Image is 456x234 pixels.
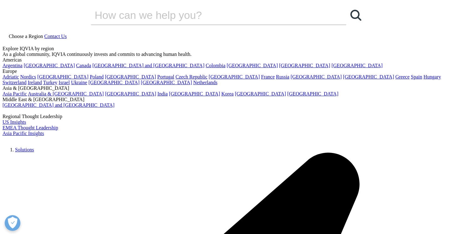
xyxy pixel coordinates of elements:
a: India [157,91,168,96]
a: [GEOGRAPHIC_DATA] [141,80,192,85]
a: Russia [276,74,290,79]
a: Search [346,6,365,24]
a: [GEOGRAPHIC_DATA] [24,63,75,68]
a: [GEOGRAPHIC_DATA] [291,74,342,79]
div: Middle East & [GEOGRAPHIC_DATA] [3,97,453,102]
a: [GEOGRAPHIC_DATA] and [GEOGRAPHIC_DATA] [92,63,204,68]
a: Ireland [28,80,42,85]
a: Switzerland [3,80,26,85]
a: Solutions [15,147,34,152]
a: France [261,74,275,79]
a: Australia & [GEOGRAPHIC_DATA] [28,91,104,96]
a: Poland [90,74,103,79]
span: Choose a Region [9,34,43,39]
a: [GEOGRAPHIC_DATA] [105,74,156,79]
a: Hungary [423,74,441,79]
a: Ukraine [71,80,87,85]
a: [GEOGRAPHIC_DATA] [279,63,330,68]
a: [GEOGRAPHIC_DATA] [227,63,278,68]
a: Colombia [206,63,225,68]
a: [GEOGRAPHIC_DATA] [287,91,338,96]
a: [GEOGRAPHIC_DATA] and [GEOGRAPHIC_DATA] [3,102,114,108]
div: Americas [3,57,453,63]
a: Korea [221,91,233,96]
a: Israel [59,80,70,85]
a: [GEOGRAPHIC_DATA] [343,74,394,79]
a: Argentina [3,63,23,68]
a: Portugal [157,74,174,79]
a: Netherlands [193,80,217,85]
div: Asia & [GEOGRAPHIC_DATA] [3,85,453,91]
a: Asia Pacific Insights [3,131,44,136]
div: Explore IQVIA by region [3,46,453,52]
a: Czech Republic [176,74,207,79]
div: Regional Thought Leadership [3,114,453,119]
a: EMEA Thought Leadership [3,125,58,130]
a: Asia Pacific [3,91,27,96]
a: [GEOGRAPHIC_DATA] [332,63,383,68]
a: Contact Us [44,34,67,39]
svg: Search [350,10,361,21]
a: [GEOGRAPHIC_DATA] [235,91,286,96]
a: [GEOGRAPHIC_DATA] [88,80,139,85]
a: Greece [395,74,409,79]
a: Turkey [43,80,57,85]
a: Adriatic [3,74,19,79]
a: [GEOGRAPHIC_DATA] [105,91,156,96]
a: Spain [411,74,422,79]
div: Europe [3,68,453,74]
a: Nordics [20,74,36,79]
div: As a global community, IQVIA continuously invests and commits to advancing human health. [3,52,453,57]
a: [GEOGRAPHIC_DATA] [169,91,220,96]
a: Canada [76,63,91,68]
a: US Insights [3,119,26,125]
a: [GEOGRAPHIC_DATA] [209,74,260,79]
input: Search [91,6,328,24]
a: [GEOGRAPHIC_DATA] [37,74,88,79]
button: Open Preferences [5,215,20,231]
